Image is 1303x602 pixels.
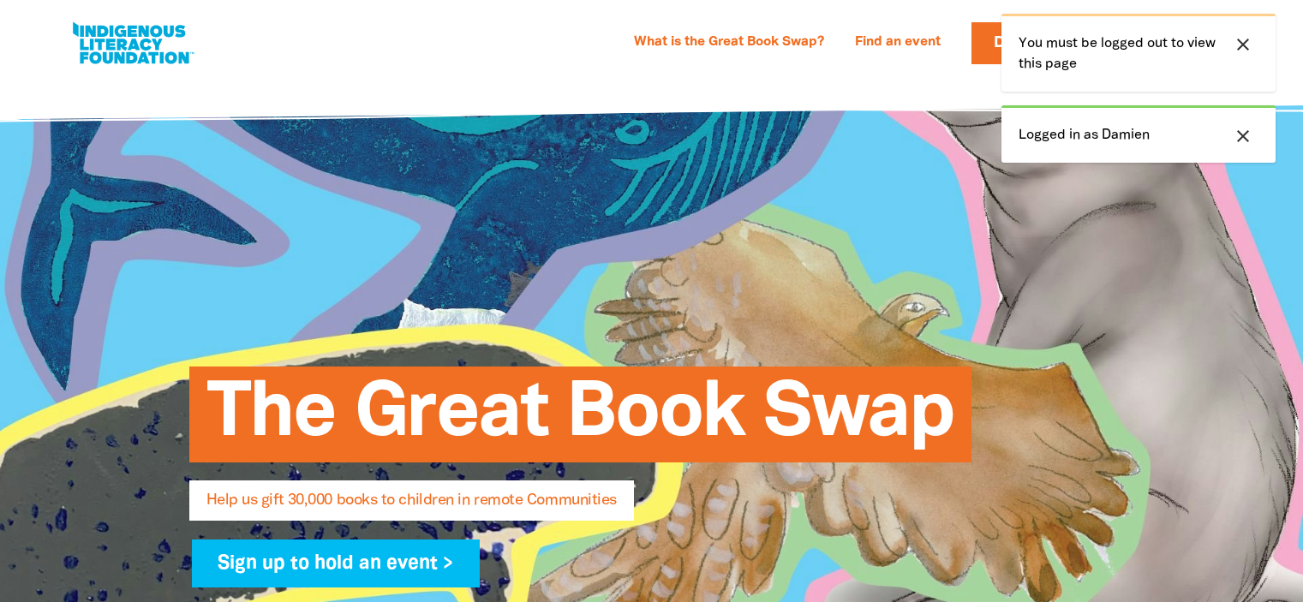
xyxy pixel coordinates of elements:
[1233,126,1253,146] i: close
[624,29,834,57] a: What is the Great Book Swap?
[206,493,617,521] span: Help us gift 30,000 books to children in remote Communities
[845,29,951,57] a: Find an event
[1001,105,1276,163] div: Logged in as Damien
[971,22,1079,64] a: Donate
[1233,34,1253,55] i: close
[206,379,954,462] span: The Great Book Swap
[1228,33,1258,56] button: close
[192,539,481,587] a: Sign up to hold an event >
[1001,14,1276,92] div: You must be logged out to view this page
[1228,125,1258,147] button: close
